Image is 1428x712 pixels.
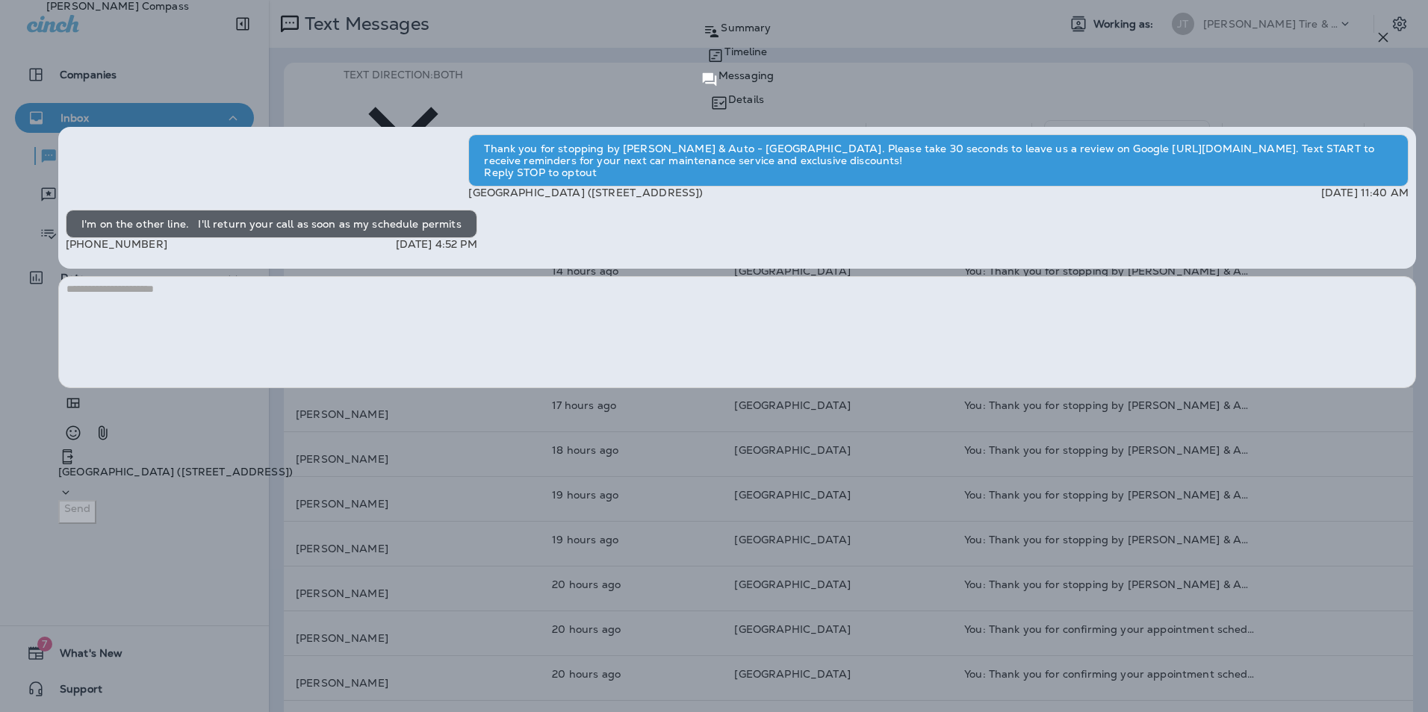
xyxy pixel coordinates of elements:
p: Messaging [718,69,774,81]
button: Add in a premade template [58,388,88,418]
p: [GEOGRAPHIC_DATA] ([STREET_ADDRESS]) [468,187,703,199]
p: [DATE] 4:52 PM [396,238,477,250]
p: Details [728,93,764,105]
div: Thank you for stopping by [PERSON_NAME] & Auto - [GEOGRAPHIC_DATA]. Please take 30 seconds to lea... [468,134,1409,187]
p: Send [64,502,90,514]
button: Select an emoji [58,418,88,448]
p: [GEOGRAPHIC_DATA] ([STREET_ADDRESS]) [58,466,1416,478]
p: [DATE] 11:40 AM [1321,187,1409,199]
button: Send [58,500,96,524]
p: [PHONE_NUMBER] [66,238,167,250]
div: I'm on the other line. I'll return your call as soon as my schedule permits [66,210,477,238]
div: +1 (402) 333-6855 [58,448,1416,500]
p: Summary [721,22,771,34]
p: Timeline [724,46,767,57]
